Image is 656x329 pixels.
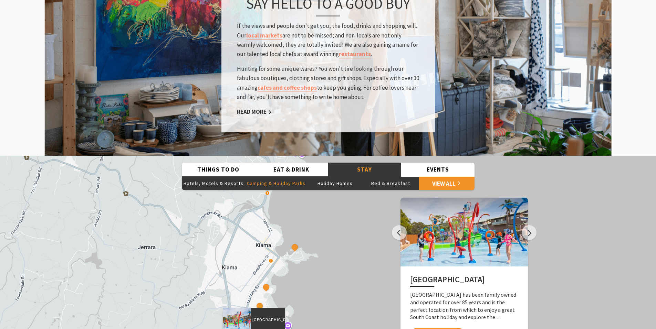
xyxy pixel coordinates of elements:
button: See detail about Kiama Harbour Cabins [290,242,299,251]
h2: [GEOGRAPHIC_DATA] [410,275,518,287]
a: cafes and coffee shops [258,84,317,92]
a: local markets [246,32,282,40]
button: Previous [392,225,407,240]
p: [GEOGRAPHIC_DATA] has been family owned and operated for over 85 years and is the perfect locatio... [410,291,518,321]
button: Holiday Homes [307,176,363,190]
button: Hotels, Motels & Resorts [182,176,245,190]
button: See detail about Surf Beach Holiday Park [262,283,271,292]
button: Camping & Holiday Parks [245,176,307,190]
p: [GEOGRAPHIC_DATA] [250,316,285,323]
button: Bed & Breakfast [363,176,419,190]
a: restaurants [339,50,371,58]
a: Read More [237,108,272,116]
button: See detail about Kendalls Beach Holiday Park [255,301,264,310]
p: If the views and people don’t get you, the food, drinks and shopping will. Our are not to be miss... [237,22,419,59]
a: View All [419,176,475,190]
button: Events [401,163,475,177]
button: Next [522,225,537,240]
button: Things To Do [182,163,255,177]
button: Eat & Drink [255,163,328,177]
p: Hunting for some unique wares? You won’t tire looking through our fabulous boutiques, clothing st... [237,65,419,102]
button: Stay [328,163,402,177]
